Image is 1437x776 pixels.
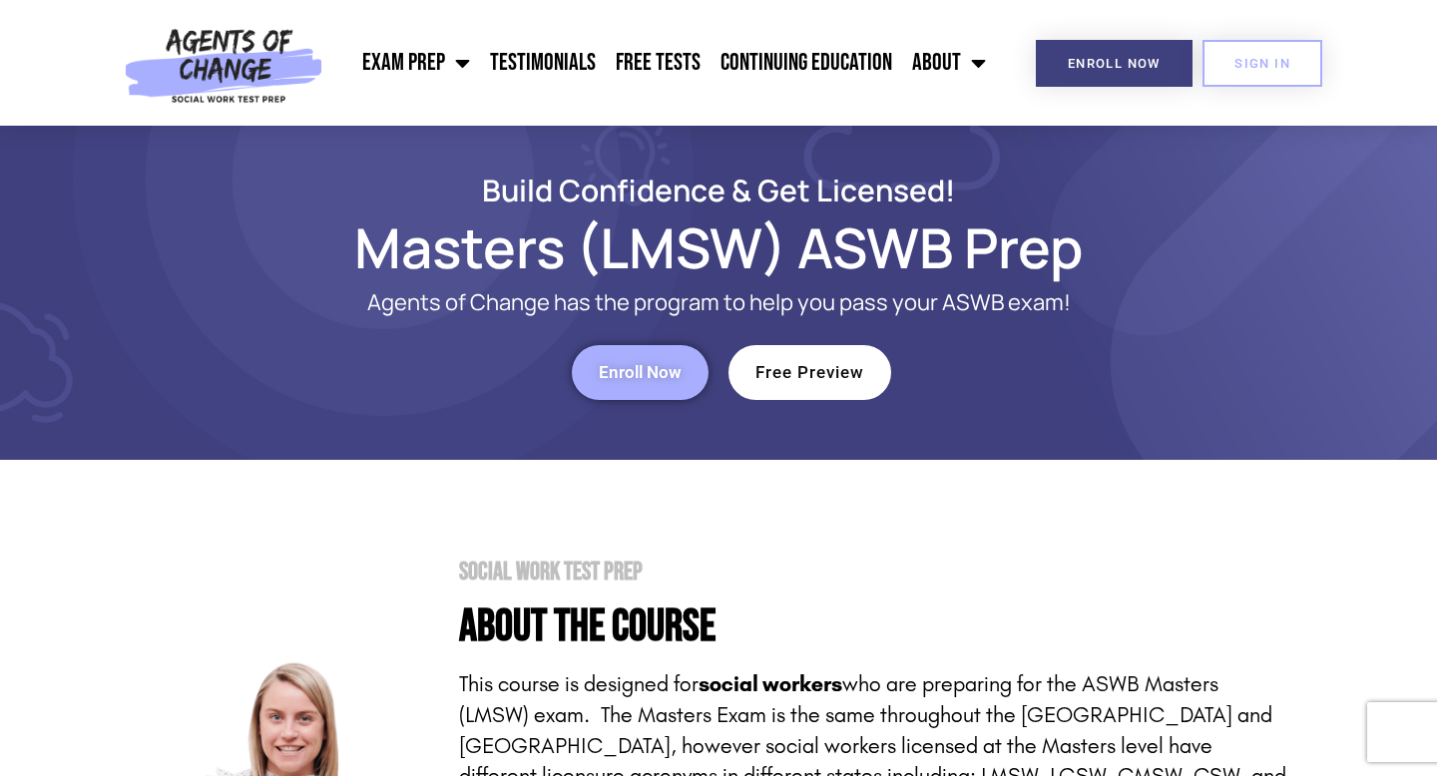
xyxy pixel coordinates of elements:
[699,671,842,697] strong: social workers
[230,290,1207,315] p: Agents of Change has the program to help you pass your ASWB exam!
[150,224,1287,270] h1: Masters (LMSW) ASWB Prep
[606,38,711,88] a: Free Tests
[1068,57,1161,70] span: Enroll Now
[902,38,996,88] a: About
[150,176,1287,204] h2: Build Confidence & Get Licensed!
[459,604,1287,649] h4: About the Course
[1036,40,1193,87] a: Enroll Now
[755,364,864,381] span: Free Preview
[572,345,709,400] a: Enroll Now
[1234,57,1290,70] span: SIGN IN
[480,38,606,88] a: Testimonials
[332,38,997,88] nav: Menu
[599,364,682,381] span: Enroll Now
[352,38,480,88] a: Exam Prep
[728,345,891,400] a: Free Preview
[1202,40,1322,87] a: SIGN IN
[711,38,902,88] a: Continuing Education
[459,560,1287,584] h2: Social Work Test Prep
